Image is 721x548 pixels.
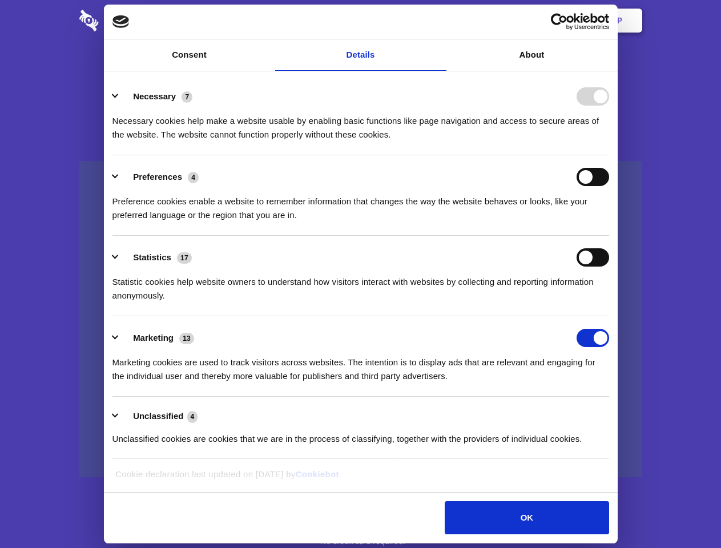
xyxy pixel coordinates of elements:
button: Marketing (13) [112,329,202,347]
img: logo [112,15,130,28]
span: 7 [182,91,192,103]
a: Details [275,39,446,71]
a: Contact [463,3,515,38]
button: Preferences (4) [112,168,206,186]
a: Login [518,3,567,38]
span: 4 [188,172,199,183]
div: Preference cookies enable a website to remember information that changes the way the website beha... [112,186,609,222]
h4: Auto-redaction of sensitive data, encrypted data sharing and self-destructing private chats. Shar... [79,104,642,142]
div: Necessary cookies help make a website usable by enabling basic functions like page navigation and... [112,106,609,142]
a: Consent [104,39,275,71]
span: 17 [177,252,192,264]
button: Statistics (17) [112,248,199,267]
label: Statistics [133,252,171,262]
a: Cookiebot [296,469,339,479]
label: Necessary [133,91,176,101]
label: Marketing [133,333,174,342]
span: 13 [179,333,194,344]
iframe: Drift Widget Chat Controller [664,491,707,534]
div: Cookie declaration last updated on [DATE] by [107,468,614,490]
div: Unclassified cookies are cookies that we are in the process of classifying, together with the pro... [112,424,609,446]
img: logo-wordmark-white-trans-d4663122ce5f474addd5e946df7df03e33cb6a1c49d2221995e7729f52c070b2.svg [79,10,177,31]
label: Preferences [133,172,182,182]
a: Usercentrics Cookiebot - opens in a new window [509,13,609,30]
a: Wistia video thumbnail [79,161,642,478]
button: Unclassified (4) [112,409,205,424]
button: OK [445,501,609,534]
a: About [446,39,618,71]
span: 4 [187,411,198,422]
div: Marketing cookies are used to track visitors across websites. The intention is to display ads tha... [112,347,609,383]
button: Necessary (7) [112,87,200,106]
a: Pricing [335,3,385,38]
div: Statistic cookies help website owners to understand how visitors interact with websites by collec... [112,267,609,303]
h1: Eliminate Slack Data Loss. [79,51,642,92]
